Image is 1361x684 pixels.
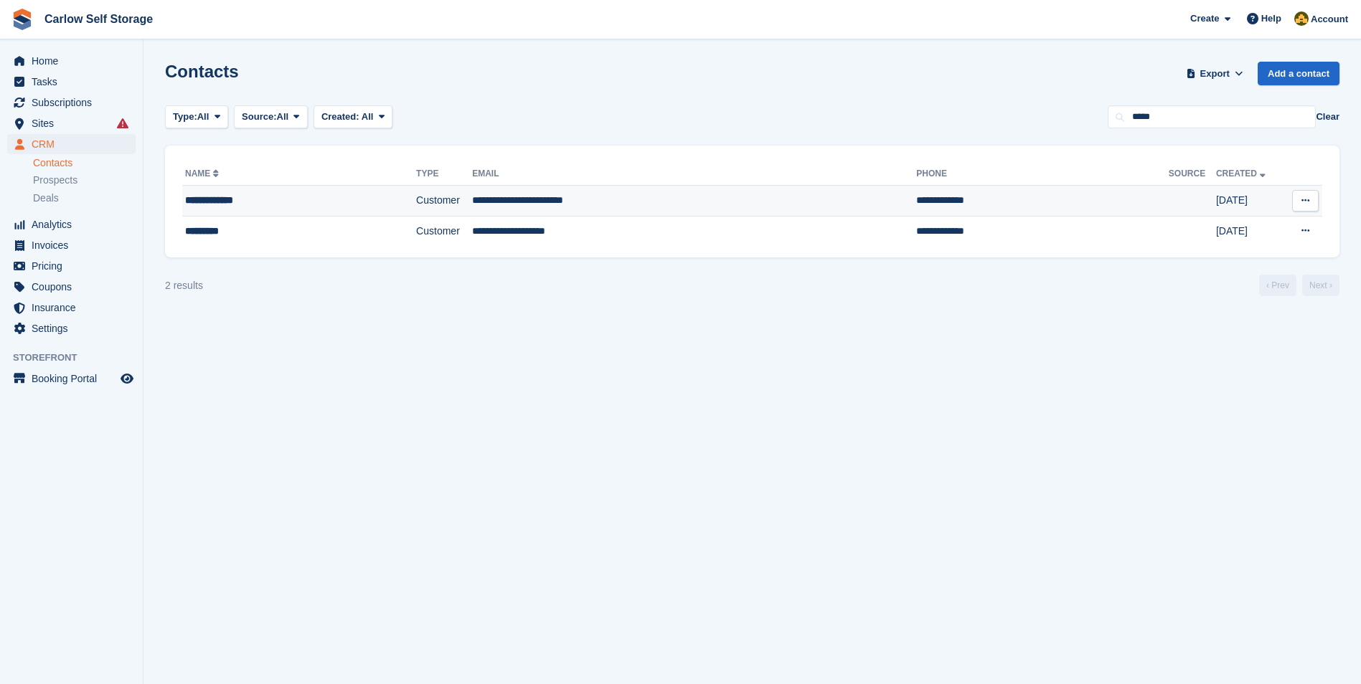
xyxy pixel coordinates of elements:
span: Tasks [32,72,118,92]
a: menu [7,51,136,71]
span: Pricing [32,256,118,276]
span: Account [1311,12,1348,27]
td: [DATE] [1216,216,1284,246]
h1: Contacts [165,62,239,81]
th: Type [416,163,472,186]
a: menu [7,72,136,92]
span: Export [1200,67,1230,81]
span: Coupons [32,277,118,297]
span: Invoices [32,235,118,255]
a: menu [7,92,136,113]
span: CRM [32,134,118,154]
span: All [197,110,209,124]
span: All [277,110,289,124]
a: Add a contact [1258,62,1339,85]
span: All [362,111,374,122]
span: Deals [33,191,59,205]
a: Contacts [33,156,136,170]
td: Customer [416,186,472,217]
th: Email [472,163,916,186]
a: menu [7,318,136,338]
i: Smart entry sync failures have occurred [117,118,128,129]
a: Next [1302,275,1339,296]
a: menu [7,235,136,255]
a: Previous [1259,275,1296,296]
a: Carlow Self Storage [39,7,159,31]
button: Source: All [234,105,308,129]
span: Source: [242,110,276,124]
span: Settings [32,318,118,338]
a: menu [7,256,136,276]
span: Storefront [13,351,143,365]
a: menu [7,113,136,133]
a: menu [7,369,136,389]
a: menu [7,277,136,297]
button: Type: All [165,105,228,129]
a: Created [1216,168,1268,179]
a: Deals [33,191,136,206]
div: 2 results [165,278,203,293]
button: Export [1183,62,1246,85]
span: Insurance [32,298,118,318]
th: Phone [916,163,1169,186]
a: Preview store [118,370,136,387]
span: Home [32,51,118,71]
button: Clear [1316,110,1339,124]
nav: Page [1256,275,1342,296]
span: Booking Portal [32,369,118,389]
a: Prospects [33,173,136,188]
td: Customer [416,216,472,246]
span: Type: [173,110,197,124]
button: Created: All [314,105,392,129]
td: [DATE] [1216,186,1284,217]
span: Create [1190,11,1219,26]
span: Analytics [32,214,118,234]
span: Help [1261,11,1281,26]
span: Sites [32,113,118,133]
a: menu [7,134,136,154]
img: Kevin Moore [1294,11,1309,26]
a: menu [7,298,136,318]
a: menu [7,214,136,234]
th: Source [1169,163,1216,186]
img: stora-icon-8386f47178a22dfd0bd8f6a31ec36ba5ce8667c1dd55bd0f319d3a0aa187defe.svg [11,9,33,30]
span: Created: [321,111,359,122]
a: Name [185,168,222,179]
span: Prospects [33,174,77,187]
span: Subscriptions [32,92,118,113]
